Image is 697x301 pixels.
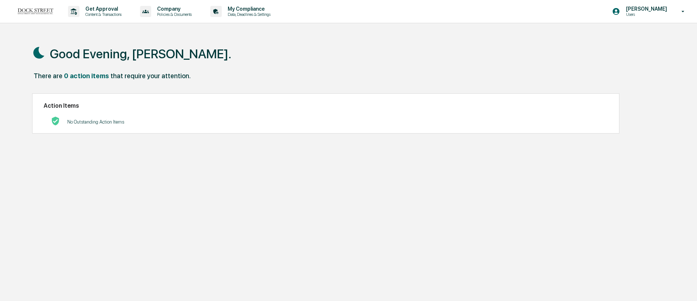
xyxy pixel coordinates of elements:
[620,6,671,12] p: [PERSON_NAME]
[64,72,109,80] div: 0 action items
[79,12,125,17] p: Content & Transactions
[620,12,671,17] p: Users
[44,102,608,109] h2: Action Items
[79,6,125,12] p: Get Approval
[110,72,191,80] div: that require your attention.
[34,72,62,80] div: There are
[222,6,274,12] p: My Compliance
[222,12,274,17] p: Data, Deadlines & Settings
[151,12,195,17] p: Policies & Documents
[151,6,195,12] p: Company
[51,117,60,125] img: No Actions logo
[50,46,231,61] h1: Good Evening, [PERSON_NAME].
[67,119,124,125] p: No Outstanding Action Items
[18,8,53,15] img: logo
